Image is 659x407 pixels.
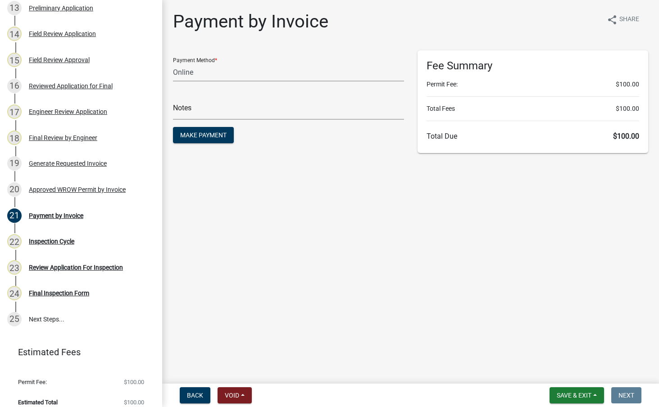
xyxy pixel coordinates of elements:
div: 19 [7,156,22,171]
div: Payment by Invoice [29,213,83,219]
span: $100.00 [616,104,639,113]
i: share [607,14,618,25]
span: $100.00 [613,132,639,140]
span: Save & Exit [557,392,591,399]
div: 22 [7,234,22,249]
span: Permit Fee: [18,379,47,385]
div: 23 [7,260,22,275]
div: 16 [7,79,22,93]
div: Generate Requested Invoice [29,160,107,167]
a: Estimated Fees [7,343,148,361]
div: 14 [7,27,22,41]
span: Share [619,14,639,25]
div: Reviewed Application for Final [29,83,113,89]
div: 13 [7,1,22,15]
span: Make Payment [180,131,227,139]
h6: Total Due [427,132,640,140]
div: 24 [7,286,22,300]
div: Final Inspection Form [29,290,89,296]
h6: Fee Summary [427,59,640,72]
div: 25 [7,312,22,326]
div: 18 [7,131,22,145]
button: Back [180,387,210,403]
h1: Payment by Invoice [173,11,328,32]
span: $100.00 [124,379,144,385]
button: Void [218,387,252,403]
div: Approved WROW Permit by Invoice [29,186,126,193]
div: Field Review Application [29,31,96,37]
div: 20 [7,182,22,197]
div: Field Review Approval [29,57,90,63]
div: Preliminary Application [29,5,93,11]
li: Total Fees [427,104,640,113]
button: Next [611,387,641,403]
div: 17 [7,104,22,119]
div: Review Application For Inspection [29,264,123,271]
button: Make Payment [173,127,234,143]
span: Estimated Total [18,399,58,405]
span: Next [618,392,634,399]
div: 21 [7,208,22,223]
span: Void [225,392,239,399]
button: Save & Exit [550,387,604,403]
span: $100.00 [124,399,144,405]
div: Final Review by Engineer [29,135,97,141]
span: Back [187,392,203,399]
div: Engineer Review Application [29,109,107,115]
div: 15 [7,53,22,67]
div: Inspection Cycle [29,238,74,244]
button: shareShare [600,11,646,28]
li: Permit Fee: [427,80,640,89]
span: $100.00 [616,80,639,89]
